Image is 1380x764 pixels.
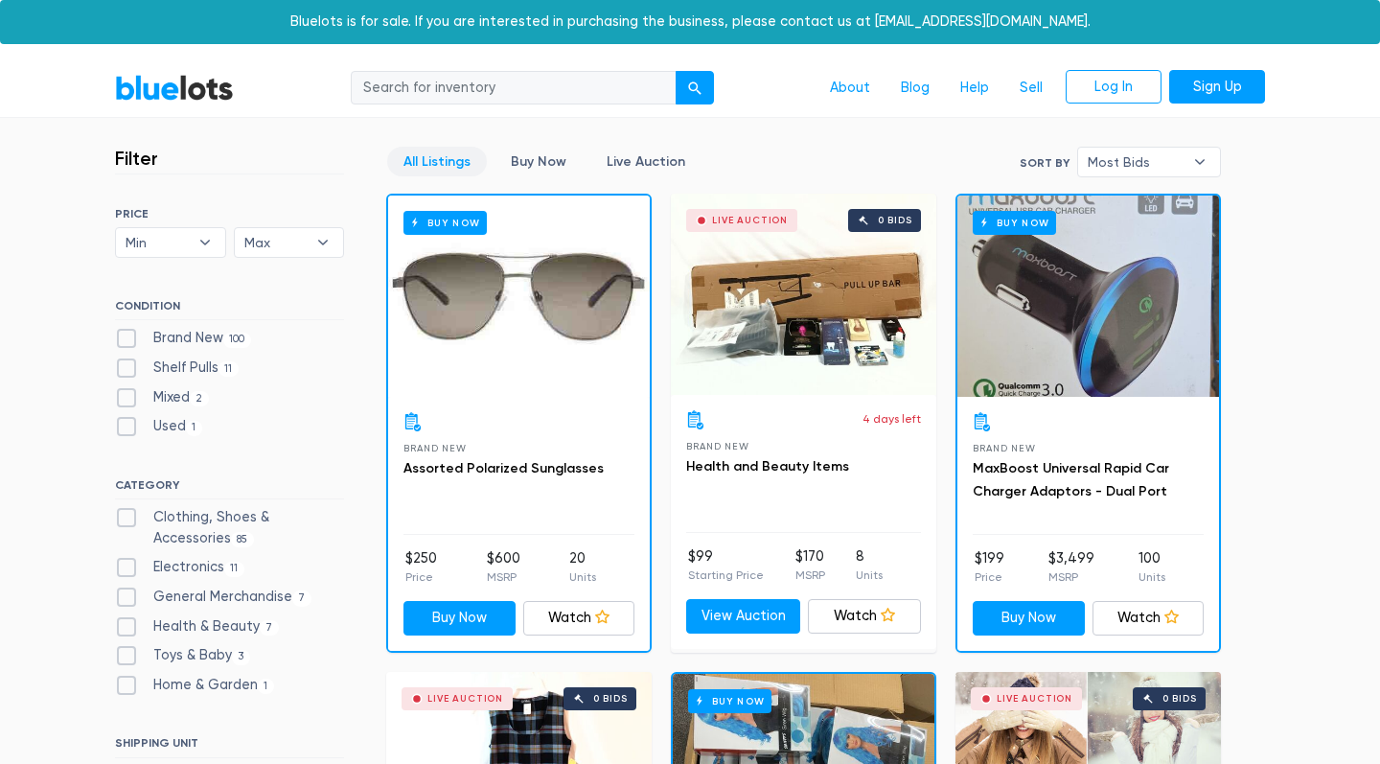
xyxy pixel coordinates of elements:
span: 11 [218,361,239,377]
span: Brand New [403,443,466,453]
a: BlueLots [115,74,234,102]
label: Home & Garden [115,675,274,696]
li: $199 [975,548,1004,587]
span: 1 [258,679,274,694]
li: $600 [487,548,520,587]
a: All Listings [387,147,487,176]
span: 85 [231,532,254,547]
p: Units [569,568,596,586]
span: 7 [260,620,279,636]
span: 2 [190,391,209,406]
span: Brand New [973,443,1035,453]
a: Watch [523,601,635,636]
li: $170 [795,546,825,585]
label: Electronics [115,557,244,578]
a: Help [945,70,1004,106]
a: Sign Up [1169,70,1265,104]
a: Sell [1004,70,1058,106]
p: Starting Price [688,567,764,584]
li: 100 [1138,548,1165,587]
li: 8 [856,546,883,585]
p: MSRP [1048,568,1094,586]
a: View Auction [686,599,800,634]
a: Log In [1066,70,1161,104]
a: Health and Beauty Items [686,458,849,475]
h6: CONDITION [115,299,344,320]
label: Shelf Pulls [115,358,239,379]
label: Used [115,416,202,437]
li: $250 [405,548,437,587]
div: Live Auction [427,694,503,704]
div: 0 bids [593,694,628,704]
input: Search for inventory [351,71,677,105]
a: About [815,70,885,106]
label: Brand New [115,328,251,349]
p: Price [975,568,1004,586]
h3: Filter [115,147,158,170]
a: Live Auction 0 bids [671,194,936,395]
b: ▾ [185,228,225,257]
p: MSRP [487,568,520,586]
span: 100 [223,333,251,348]
a: Buy Now [957,196,1219,397]
span: Most Bids [1088,148,1184,176]
li: $99 [688,546,764,585]
label: Clothing, Shoes & Accessories [115,507,344,548]
label: General Merchandise [115,587,311,608]
span: Min [126,228,189,257]
h6: CATEGORY [115,478,344,499]
p: Price [405,568,437,586]
a: Assorted Polarized Sunglasses [403,460,604,476]
a: Live Auction [590,147,701,176]
a: Buy Now [388,196,650,397]
a: Buy Now [494,147,583,176]
a: Watch [808,599,922,634]
a: MaxBoost Universal Rapid Car Charger Adaptors - Dual Port [973,460,1169,499]
b: ▾ [303,228,343,257]
div: 0 bids [878,216,912,225]
h6: Buy Now [403,211,487,235]
span: 1 [186,421,202,436]
b: ▾ [1180,148,1220,176]
h6: SHIPPING UNIT [115,736,344,757]
label: Mixed [115,387,209,408]
p: Units [1138,568,1165,586]
label: Health & Beauty [115,616,279,637]
div: Live Auction [712,216,788,225]
h6: Buy Now [688,689,771,713]
span: Max [244,228,308,257]
div: 0 bids [1162,694,1197,704]
h6: Buy Now [973,211,1056,235]
a: Watch [1092,601,1205,636]
p: Units [856,567,883,584]
label: Sort By [1020,154,1069,172]
a: Blog [885,70,945,106]
span: 11 [224,562,244,577]
h6: PRICE [115,207,344,220]
li: $3,499 [1048,548,1094,587]
span: Brand New [686,441,748,451]
p: MSRP [795,567,825,584]
label: Toys & Baby [115,645,250,666]
span: 3 [232,650,250,665]
div: Live Auction [997,694,1072,704]
p: 4 days left [862,410,921,428]
a: Buy Now [403,601,516,636]
a: Buy Now [973,601,1085,636]
li: 20 [569,548,596,587]
span: 7 [292,590,311,606]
